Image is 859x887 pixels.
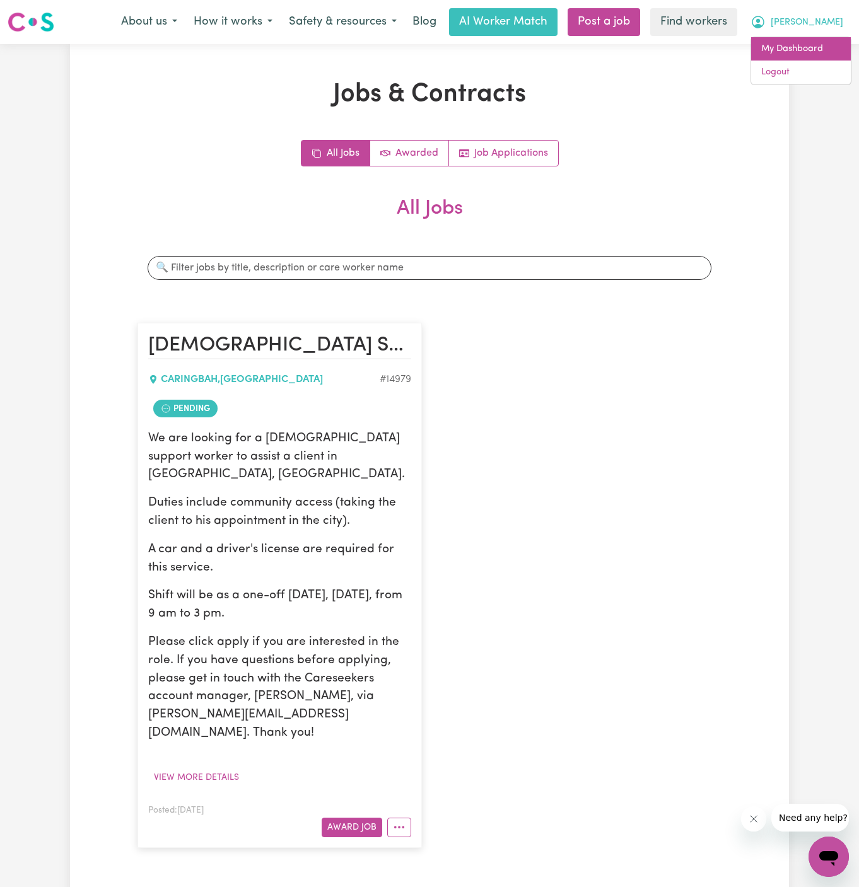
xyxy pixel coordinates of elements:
[148,372,380,387] div: CARINGBAH , [GEOGRAPHIC_DATA]
[113,9,185,35] button: About us
[387,818,411,837] button: More options
[751,37,851,85] div: My Account
[301,141,370,166] a: All jobs
[771,16,843,30] span: [PERSON_NAME]
[148,587,411,623] p: Shift will be as a one-off [DATE], [DATE], from 9 am to 3 pm.
[148,333,411,359] h2: Female Support Worker Needed In Caringbah, NSW
[370,141,449,166] a: Active jobs
[449,141,558,166] a: Job applications
[8,11,54,33] img: Careseekers logo
[449,8,558,36] a: AI Worker Match
[751,37,851,61] a: My Dashboard
[148,494,411,531] p: Duties include community access (taking the client to his appointment in the city).
[568,8,640,36] a: Post a job
[185,9,281,35] button: How it works
[148,541,411,577] p: A car and a driver's license are required for this service.
[148,256,711,280] input: 🔍 Filter jobs by title, description or care worker name
[137,79,722,110] h1: Jobs & Contracts
[742,9,851,35] button: My Account
[751,61,851,84] a: Logout
[153,400,218,417] span: Job contract pending review by care worker
[405,8,444,36] a: Blog
[771,804,849,832] iframe: Message from company
[148,634,411,743] p: Please click apply if you are interested in the role. If you have questions before applying, plea...
[809,837,849,877] iframe: Button to launch messaging window
[148,806,204,815] span: Posted: [DATE]
[741,806,766,832] iframe: Close message
[281,9,405,35] button: Safety & resources
[137,197,722,241] h2: All Jobs
[148,430,411,484] p: We are looking for a [DEMOGRAPHIC_DATA] support worker to assist a client in [GEOGRAPHIC_DATA], [...
[380,372,411,387] div: Job ID #14979
[650,8,737,36] a: Find workers
[8,8,54,37] a: Careseekers logo
[322,818,382,837] button: Award Job
[148,768,245,787] button: View more details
